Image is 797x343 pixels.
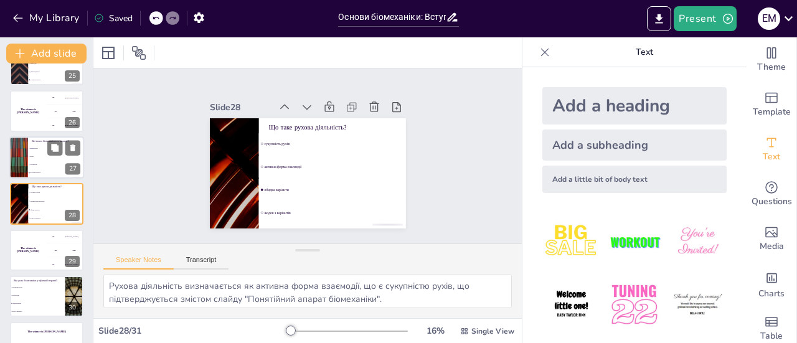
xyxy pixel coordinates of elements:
[31,63,83,64] span: прикладна
[669,276,727,334] img: 6.jpeg
[264,188,404,192] span: обидва варіанти
[31,192,83,193] span: сукупність рухів
[10,183,83,224] div: 28
[747,82,796,127] div: Add ready made slides
[10,331,83,334] h4: The winner is [PERSON_NAME]
[747,127,796,172] div: Add text boxes
[174,256,229,270] button: Transcript
[30,148,83,149] span: вимірювання
[6,44,87,63] button: Add slide
[32,139,80,143] p: Які етапи біомеханічного аналізу?
[268,123,396,132] p: Що таке рухова діяльність?
[65,302,80,313] div: 30
[10,108,47,114] h4: The winner is [PERSON_NAME]
[10,44,83,85] div: 25
[65,117,80,128] div: 26
[760,240,784,253] span: Media
[10,90,83,131] div: 26
[420,325,450,337] div: 16 %
[30,172,83,174] span: всі вищезазначені
[47,140,62,155] button: Duplicate Slide
[210,101,271,113] div: Slide 28
[605,213,663,271] img: 2.jpeg
[30,164,83,166] span: оптимізація
[747,172,796,217] div: Get real-time input from your audience
[30,156,83,157] span: аналіз
[10,276,83,317] div: 30
[65,140,80,155] button: Delete Slide
[31,79,83,80] span: всі вищезазначені
[555,37,734,67] p: Text
[752,195,792,209] span: Questions
[264,142,404,146] span: сукупність рухів
[669,213,727,271] img: 3.jpeg
[264,210,404,215] span: жоден з варіантів
[47,90,83,104] div: 100
[31,218,83,219] span: жоден з варіантів
[72,110,75,112] div: Jaap
[31,200,83,202] span: активна форма взаємодії
[10,230,83,271] div: 29
[65,210,80,221] div: 28
[12,287,64,288] span: оптимізація рухів
[542,276,600,334] img: 4.jpeg
[14,279,62,283] p: Яка роль біомеханіки у фізичній терапії?
[12,311,64,312] span: жоден з варіантів
[763,150,780,164] span: Text
[9,8,85,28] button: My Library
[757,60,786,74] span: Theme
[747,261,796,306] div: Add charts and graphs
[542,87,727,125] div: Add a heading
[47,105,83,118] div: 200
[9,136,84,179] div: 27
[542,213,600,271] img: 1.jpeg
[647,6,671,31] button: Export to PowerPoint
[747,217,796,261] div: Add images, graphics, shapes or video
[31,71,83,72] span: диференціальна
[131,45,146,60] span: Position
[32,185,80,189] p: Що таке рухова діяльність?
[747,37,796,82] div: Change the overall theme
[12,294,64,296] span: реабілітація
[47,243,83,257] div: 200
[47,230,83,243] div: 100
[103,256,174,270] button: Speaker Notes
[94,12,133,24] div: Saved
[542,166,727,193] div: Add a little bit of body text
[72,249,75,251] div: Jaap
[65,163,80,174] div: 27
[47,257,83,271] div: 300
[98,43,118,63] div: Layout
[65,70,80,82] div: 25
[760,329,783,343] span: Table
[12,303,64,304] span: обидва варіанти
[758,287,785,301] span: Charts
[471,326,514,336] span: Single View
[10,247,47,253] h4: The winner is [PERSON_NAME]
[264,165,404,169] span: активна форма взаємодії
[98,325,288,337] div: Slide 28 / 31
[65,256,80,267] div: 29
[758,6,780,31] button: Е М
[758,7,780,30] div: Е М
[47,118,83,132] div: 300
[753,105,791,119] span: Template
[31,209,83,210] span: обидва варіанти
[542,129,727,161] div: Add a subheading
[103,274,512,308] textarea: Рухова діяльність визначається як активна форма взаємодії, що є сукупністю рухів, що підтверджуєт...
[605,276,663,334] img: 5.jpeg
[674,6,736,31] button: Present
[338,8,445,26] input: Insert title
